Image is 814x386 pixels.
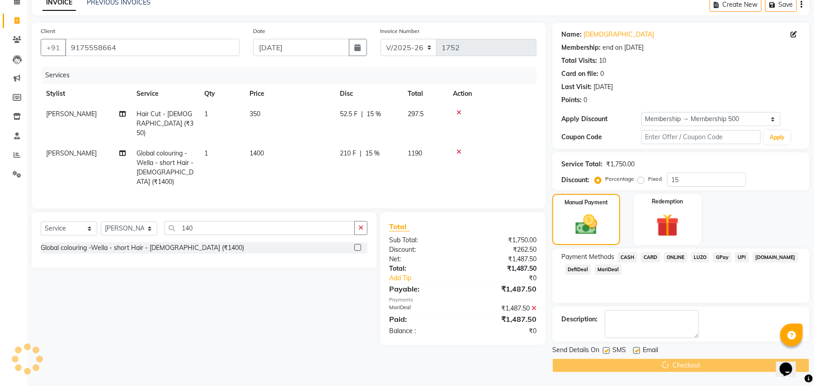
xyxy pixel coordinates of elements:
div: Services [42,67,543,84]
div: ₹1,750.00 [463,235,543,245]
div: Card on file: [561,69,598,79]
span: MariDeal [595,264,622,275]
span: Email [643,345,658,357]
span: 350 [249,110,260,118]
label: Date [253,27,265,35]
span: LUZO [691,252,710,263]
div: Description: [561,315,598,324]
div: Paid: [382,314,463,325]
div: 0 [600,69,604,79]
div: ₹262.50 [463,245,543,254]
span: CARD [641,252,660,263]
th: Action [447,84,536,104]
label: Fixed [648,175,662,183]
span: 1400 [249,149,264,157]
span: 1190 [408,149,422,157]
span: | [360,149,362,158]
div: ₹1,487.50 [463,283,543,294]
label: Client [41,27,55,35]
span: CASH [618,252,637,263]
span: Hair Cut - [DEMOGRAPHIC_DATA] (₹350) [136,110,193,137]
span: 15 % [365,149,380,158]
span: [PERSON_NAME] [46,110,97,118]
div: [DATE] [593,82,613,92]
span: DefiDeal [565,264,591,275]
div: Balance : [382,326,463,336]
span: Total [389,222,410,231]
span: Send Details On [552,345,599,357]
div: Payments [389,296,536,304]
span: UPI [735,252,749,263]
span: SMS [612,345,626,357]
span: ONLINE [664,252,687,263]
button: Apply [764,131,790,144]
label: Manual Payment [565,198,608,207]
div: Membership: [561,43,601,52]
span: GPay [713,252,731,263]
div: Global colouring -Wella - short Hair - [DEMOGRAPHIC_DATA] (₹1400) [41,243,244,253]
span: 1 [204,149,208,157]
div: ₹1,487.50 [463,304,543,313]
th: Qty [199,84,244,104]
th: Price [244,84,334,104]
div: Net: [382,254,463,264]
span: [PERSON_NAME] [46,149,97,157]
span: 52.5 F [340,109,358,119]
img: _cash.svg [569,212,604,237]
div: ₹1,487.50 [463,254,543,264]
iframe: chat widget [776,350,805,377]
span: 15 % [367,109,381,119]
label: Invoice Number [381,27,420,35]
div: Payable: [382,283,463,294]
a: Add Tip [382,273,476,283]
div: MariDeal [382,304,463,313]
div: ₹1,487.50 [463,264,543,273]
div: Service Total: [561,160,602,169]
div: ₹1,750.00 [606,160,635,169]
th: Disc [334,84,402,104]
label: Percentage [605,175,634,183]
input: Search by Name/Mobile/Email/Code [65,39,240,56]
span: 210 F [340,149,356,158]
input: Search or Scan [164,221,355,235]
div: 10 [599,56,606,66]
div: Total Visits: [561,56,597,66]
div: Name: [561,30,582,39]
th: Stylist [41,84,131,104]
div: Total: [382,264,463,273]
span: [DOMAIN_NAME] [753,252,798,263]
div: 0 [583,95,587,105]
div: Sub Total: [382,235,463,245]
input: Enter Offer / Coupon Code [641,130,761,144]
th: Service [131,84,199,104]
span: 297.5 [408,110,423,118]
span: | [361,109,363,119]
div: Discount: [561,175,589,185]
a: [DEMOGRAPHIC_DATA] [583,30,654,39]
div: Apply Discount [561,114,641,124]
img: _gift.svg [649,211,686,240]
span: 1 [204,110,208,118]
div: end on [DATE] [602,43,644,52]
div: Last Visit: [561,82,592,92]
span: Payment Methods [561,252,614,262]
div: ₹1,487.50 [463,314,543,325]
div: Coupon Code [561,132,641,142]
span: Global colouring -Wella - short Hair - [DEMOGRAPHIC_DATA] (₹1400) [136,149,193,186]
div: ₹0 [463,326,543,336]
div: Discount: [382,245,463,254]
div: Points: [561,95,582,105]
label: Redemption [652,198,683,206]
th: Total [402,84,447,104]
button: +91 [41,39,66,56]
div: ₹0 [476,273,543,283]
